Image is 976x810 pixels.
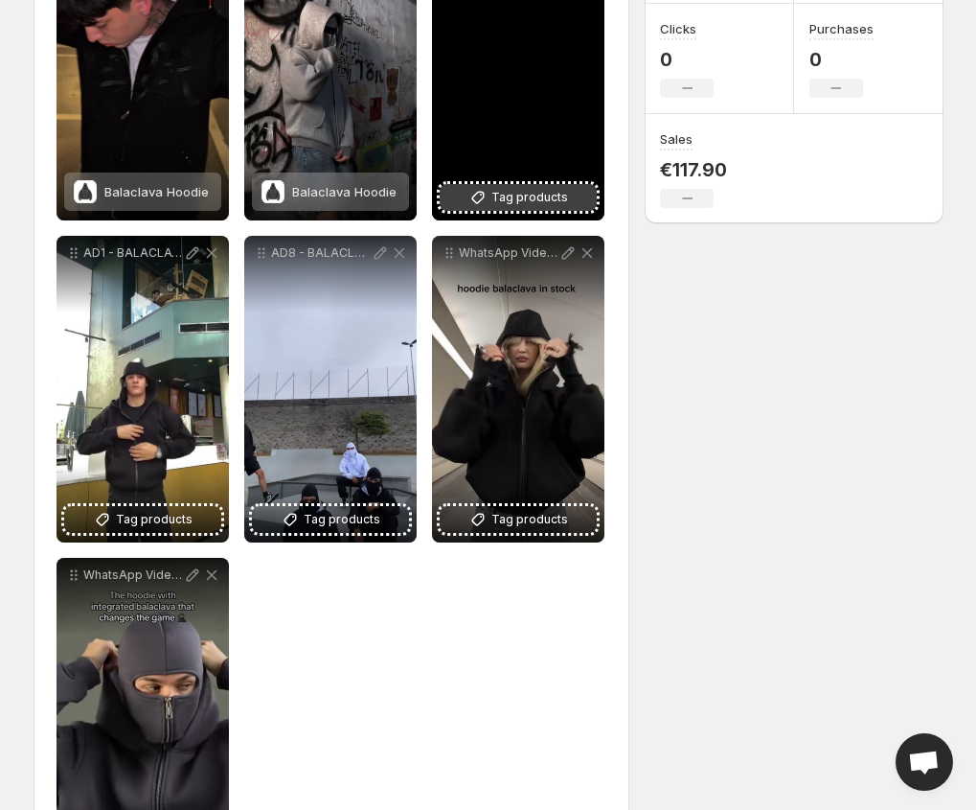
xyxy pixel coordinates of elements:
button: Tag products [440,184,597,211]
div: Open chat [896,733,953,791]
div: AD1 - BALACLAVATag products [57,236,229,543]
div: AD8 - BALACLAVATag products [244,236,417,543]
span: Tag products [491,188,568,207]
span: Balaclava Hoodie [292,184,397,199]
div: WhatsApp Video [DATE] at 224501 1Tag products [432,236,604,543]
p: WhatsApp Video [DATE] at 224501 1 [459,245,558,261]
p: AD1 - BALACLAVA [83,245,183,261]
span: Tag products [491,510,568,529]
p: AD8 - BALACLAVA [271,245,371,261]
h3: Purchases [809,19,874,38]
button: Tag products [64,506,221,533]
h3: Clicks [660,19,696,38]
button: Tag products [252,506,409,533]
p: €117.90 [660,158,727,181]
p: WhatsApp Video [DATE] at 224501 [83,567,183,583]
p: 0 [809,48,874,71]
button: Tag products [440,506,597,533]
span: Tag products [304,510,380,529]
span: Tag products [116,510,193,529]
span: Balaclava Hoodie [104,184,209,199]
p: 0 [660,48,714,71]
h3: Sales [660,129,692,149]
